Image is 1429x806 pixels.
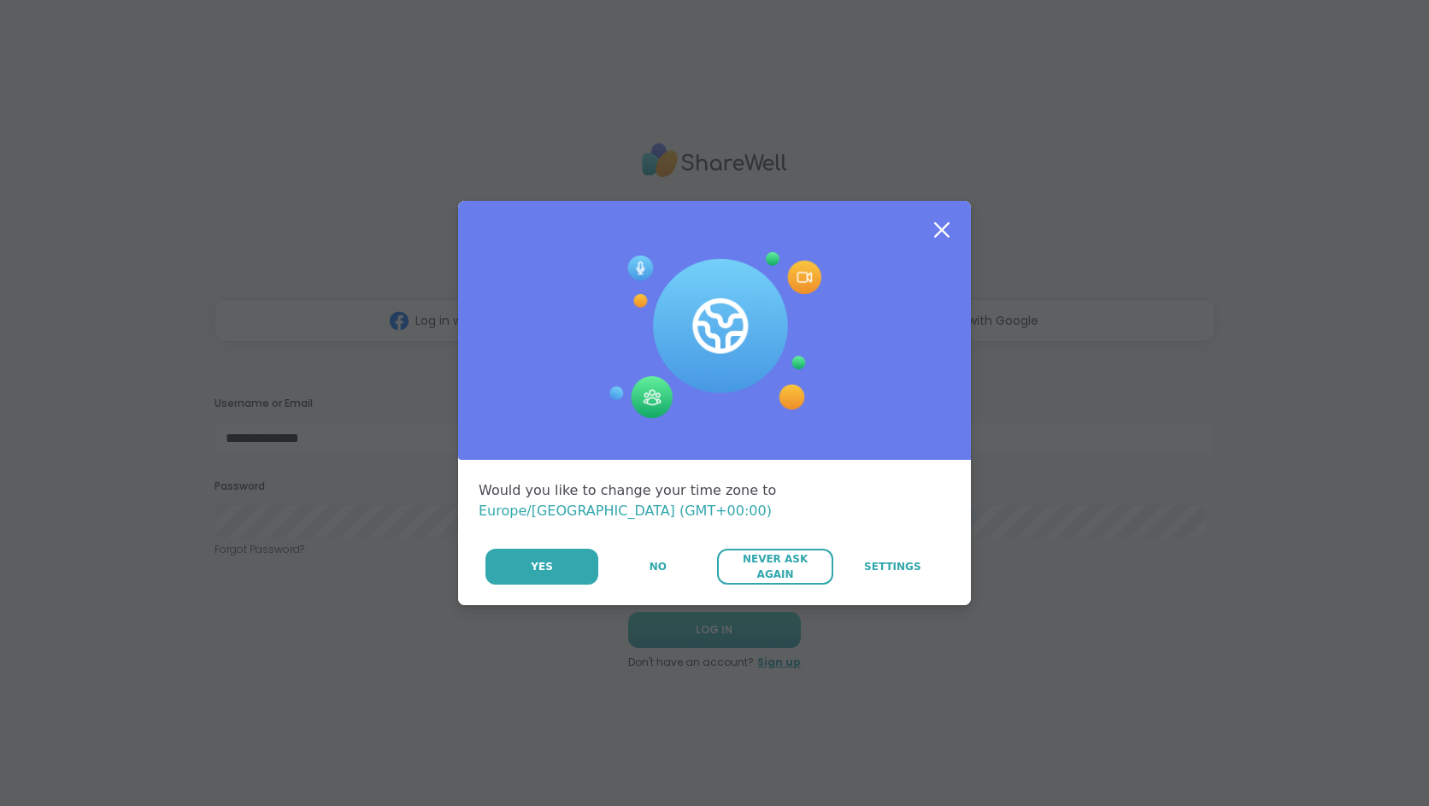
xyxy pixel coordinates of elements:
img: Session Experience [608,252,821,420]
span: No [650,559,667,574]
a: Settings [835,549,950,585]
div: Would you like to change your time zone to [479,480,950,521]
span: Never Ask Again [726,551,824,582]
span: Europe/[GEOGRAPHIC_DATA] (GMT+00:00) [479,503,772,519]
button: No [600,549,715,585]
button: Never Ask Again [717,549,832,585]
button: Yes [485,549,598,585]
span: Yes [531,559,553,574]
span: Settings [864,559,921,574]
